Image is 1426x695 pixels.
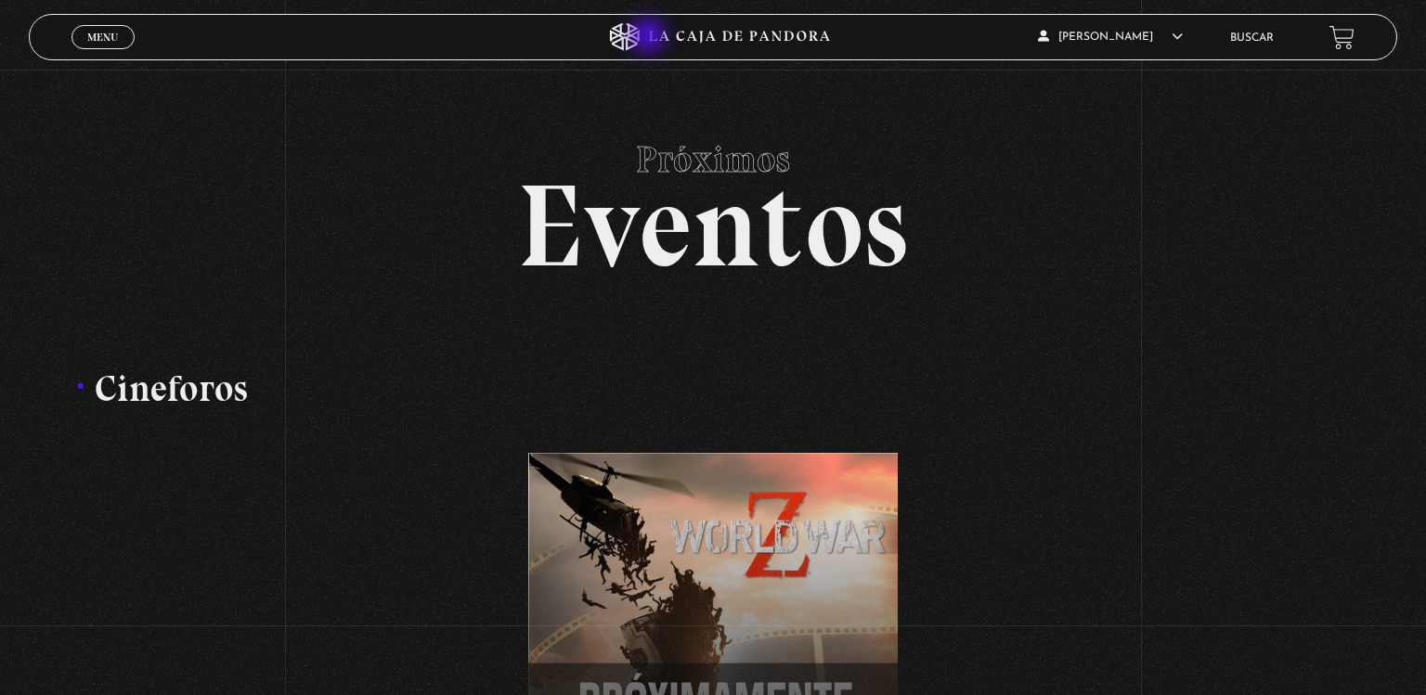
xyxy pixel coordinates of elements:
[87,32,118,43] span: Menu
[82,47,125,60] span: Cerrar
[76,369,1349,406] h3: Cineforos
[1230,32,1274,44] a: Buscar
[1038,32,1183,43] span: [PERSON_NAME]
[29,140,1398,177] span: Próximos
[1329,24,1355,49] a: View your shopping cart
[29,140,1398,276] h2: Eventos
